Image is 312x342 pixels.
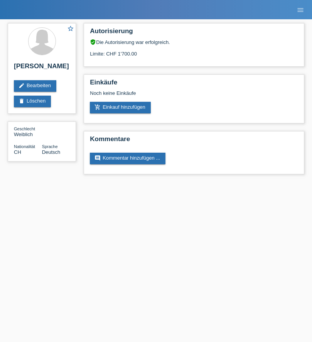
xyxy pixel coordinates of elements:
[90,135,298,147] h2: Kommentare
[90,79,298,90] h2: Einkäufe
[90,27,298,39] h2: Autorisierung
[14,62,70,74] h2: [PERSON_NAME]
[67,25,74,32] i: star_border
[297,6,304,14] i: menu
[94,104,101,110] i: add_shopping_cart
[94,155,101,161] i: comment
[14,149,21,155] span: Schweiz
[90,90,298,102] div: Noch keine Einkäufe
[19,98,25,104] i: delete
[90,45,298,57] div: Limite: CHF 1'700.00
[90,102,151,113] a: add_shopping_cartEinkauf hinzufügen
[14,126,35,131] span: Geschlecht
[14,126,42,137] div: Weiblich
[14,80,56,92] a: editBearbeiten
[42,149,61,155] span: Deutsch
[90,153,165,164] a: commentKommentar hinzufügen ...
[14,144,35,149] span: Nationalität
[67,25,74,33] a: star_border
[19,83,25,89] i: edit
[90,39,96,45] i: verified_user
[14,96,51,107] a: deleteLöschen
[42,144,58,149] span: Sprache
[90,39,298,45] div: Die Autorisierung war erfolgreich.
[293,7,308,12] a: menu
